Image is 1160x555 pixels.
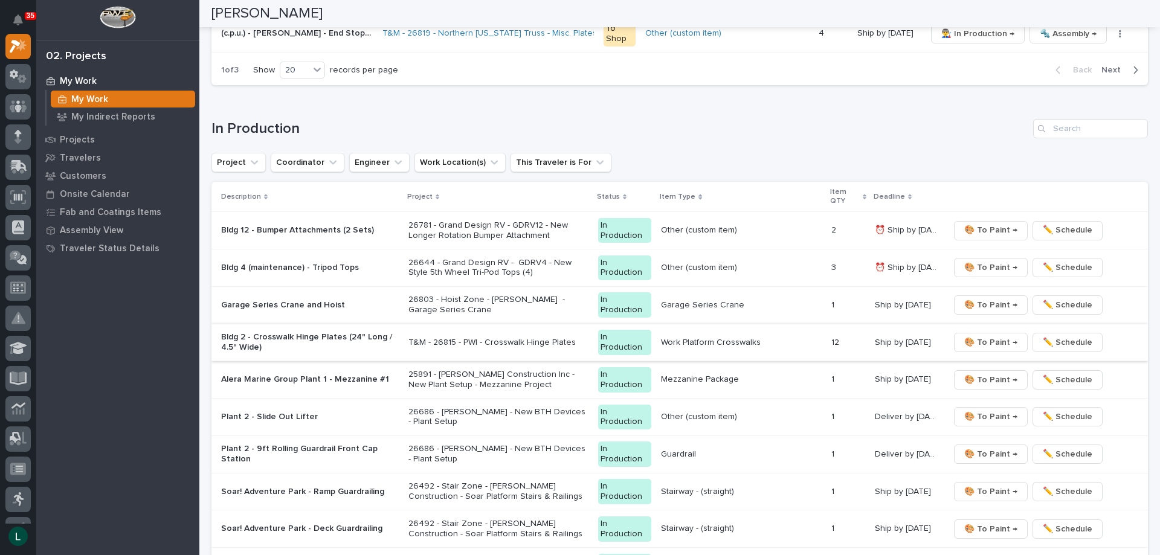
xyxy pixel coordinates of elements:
[1033,370,1103,390] button: ✏️ Schedule
[36,167,199,185] a: Customers
[221,524,399,534] p: Soar! Adventure Park - Deck Guardrailing
[1066,65,1092,75] span: Back
[964,260,1017,275] span: 🎨 To Paint →
[36,72,199,90] a: My Work
[857,26,916,39] p: Ship by [DATE]
[1033,519,1103,539] button: ✏️ Schedule
[36,239,199,257] a: Traveler Status Details
[597,190,620,204] p: Status
[661,412,822,422] p: Other (custom item)
[1043,223,1092,237] span: ✏️ Schedule
[954,221,1028,240] button: 🎨 To Paint →
[964,447,1017,461] span: 🎨 To Paint →
[211,120,1028,138] h1: In Production
[954,333,1028,352] button: 🎨 To Paint →
[60,153,101,164] p: Travelers
[831,260,839,273] p: 3
[211,5,323,22] h2: [PERSON_NAME]
[661,338,822,348] p: Work Platform Crosswalks
[408,338,588,348] p: T&M - 26815 - PWI - Crosswalk Hinge Plates
[954,258,1028,277] button: 🎨 To Paint →
[71,112,155,123] p: My Indirect Reports
[875,372,933,385] p: Ship by [DATE]
[954,295,1028,315] button: 🎨 To Paint →
[964,484,1017,499] span: 🎨 To Paint →
[598,218,652,243] div: In Production
[211,249,1148,286] tr: Bldg 4 (maintenance) - Tripod Tops26644 - Grand Design RV - GDRV4 - New Style 5th Wheel Tri-Pod T...
[221,26,375,39] p: (c.p.u.) - [PERSON_NAME] - End Stop Pins
[1033,333,1103,352] button: ✏️ Schedule
[1033,444,1103,464] button: ✏️ Schedule
[1033,295,1103,315] button: ✏️ Schedule
[408,444,588,464] p: 26686 - [PERSON_NAME] - New BTH Devices - Plant Setup
[408,258,588,278] p: 26644 - Grand Design RV - GDRV4 - New Style 5th Wheel Tri-Pod Tops (4)
[211,510,1148,548] tr: Soar! Adventure Park - Deck Guardrailing26492 - Stair Zone - [PERSON_NAME] Construction - Soar Pl...
[661,225,822,236] p: Other (custom item)
[830,185,860,208] p: Item QTY
[954,482,1028,501] button: 🎨 To Paint →
[253,65,275,75] p: Show
[875,447,942,460] p: Deliver by [DATE]
[964,335,1017,350] span: 🎨 To Paint →
[408,519,588,539] p: 26492 - Stair Zone - [PERSON_NAME] Construction - Soar Platform Stairs & Railings
[964,298,1017,312] span: 🎨 To Paint →
[1097,65,1148,75] button: Next
[661,300,822,310] p: Garage Series Crane
[1033,221,1103,240] button: ✏️ Schedule
[36,130,199,149] a: Projects
[964,223,1017,237] span: 🎨 To Paint →
[47,91,199,107] a: My Work
[36,221,199,239] a: Assembly View
[954,370,1028,390] button: 🎨 To Paint →
[1043,260,1092,275] span: ✏️ Schedule
[1043,335,1092,350] span: ✏️ Schedule
[964,409,1017,424] span: 🎨 To Paint →
[954,519,1028,539] button: 🎨 To Paint →
[875,260,942,273] p: ⏰ Ship by 8/25/25
[211,15,1148,53] tr: (c.p.u.) - [PERSON_NAME] - End Stop Pins(c.p.u.) - [PERSON_NAME] - End Stop Pins T&M - 26819 - No...
[408,481,588,502] p: 26492 - Stair Zone - [PERSON_NAME] Construction - Soar Platform Stairs & Railings
[221,225,399,236] p: Bldg 12 - Bumper Attachments (2 Sets)
[60,243,159,254] p: Traveler Status Details
[1033,482,1103,501] button: ✏️ Schedule
[661,374,822,385] p: Mezzanine Package
[382,28,597,39] a: T&M - 26819 - Northern [US_STATE] Truss - Misc. Plates
[5,7,31,33] button: Notifications
[964,373,1017,387] span: 🎨 To Paint →
[661,487,822,497] p: Stairway - (straight)
[408,370,588,390] p: 25891 - [PERSON_NAME] Construction Inc - New Plant Setup - Mezzanine Project
[875,409,942,422] p: Deliver by [DATE]
[46,50,106,63] div: 02. Projects
[408,220,588,241] p: 26781 - Grand Design RV - GDRV12 - New Longer Rotation Bumper Attachment
[875,335,933,348] p: Ship by [DATE]
[15,14,31,34] div: Notifications35
[211,153,266,172] button: Project
[598,330,652,355] div: In Production
[408,407,588,428] p: 26686 - [PERSON_NAME] - New BTH Devices - Plant Setup
[5,524,31,549] button: users-avatar
[1043,484,1092,499] span: ✏️ Schedule
[60,76,97,87] p: My Work
[211,361,1148,399] tr: Alera Marine Group Plant 1 - Mezzanine #125891 - [PERSON_NAME] Construction Inc - New Plant Setup...
[954,444,1028,464] button: 🎨 To Paint →
[660,190,695,204] p: Item Type
[931,24,1025,43] button: 👨‍🏭 In Production →
[221,263,399,273] p: Bldg 4 (maintenance) - Tripod Tops
[211,399,1148,436] tr: Plant 2 - Slide Out Lifter26686 - [PERSON_NAME] - New BTH Devices - Plant SetupIn ProductionOther...
[874,190,905,204] p: Deadline
[1033,407,1103,426] button: ✏️ Schedule
[60,207,161,218] p: Fab and Coatings Items
[598,367,652,393] div: In Production
[60,189,130,200] p: Onsite Calendar
[71,94,108,105] p: My Work
[27,11,34,20] p: 35
[598,516,652,542] div: In Production
[661,263,822,273] p: Other (custom item)
[221,412,399,422] p: Plant 2 - Slide Out Lifter
[211,324,1148,361] tr: Bldg 2 - Crosswalk Hinge Plates (24" Long / 4.5" Wide)T&M - 26815 - PWI - Crosswalk Hinge PlatesI...
[598,405,652,430] div: In Production
[408,295,588,315] p: 26803 - Hoist Zone - [PERSON_NAME] - Garage Series Crane
[954,407,1028,426] button: 🎨 To Paint →
[36,149,199,167] a: Travelers
[831,298,837,310] p: 1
